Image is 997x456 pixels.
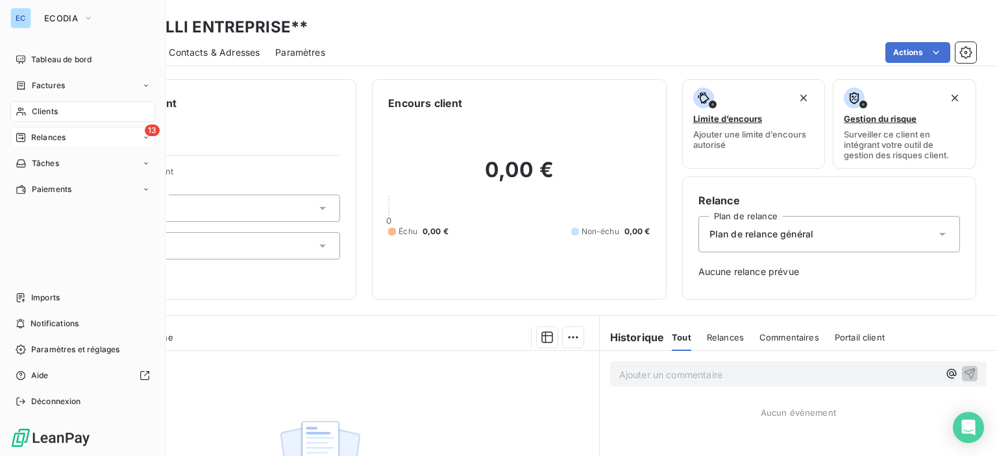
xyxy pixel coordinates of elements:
span: ECODIA [44,13,78,23]
span: Contacts & Adresses [169,46,260,59]
h6: Relance [698,193,960,208]
span: Déconnexion [31,396,81,407]
span: Relances [707,332,744,342]
button: Limite d’encoursAjouter une limite d’encours autorisé [682,79,826,169]
a: Aide [10,365,155,386]
span: 0 [386,215,391,226]
span: Plan de relance général [709,228,813,241]
span: Tout [672,332,691,342]
h3: RAFFALLI ENTREPRISE** [114,16,308,39]
span: Propriétés Client [105,166,340,184]
span: Surveiller ce client en intégrant votre outil de gestion des risques client. [844,129,965,160]
h2: 0,00 € [388,157,650,196]
span: Non-échu [582,226,619,237]
button: Actions [885,42,950,63]
span: Ajouter une limite d’encours autorisé [693,129,815,150]
h6: Informations client [79,95,340,111]
span: Aucun évènement [761,407,836,418]
img: Logo LeanPay [10,427,91,448]
span: Tableau de bord [31,54,92,66]
div: EC [10,8,31,29]
span: Aide [31,370,49,381]
span: Imports [31,292,60,304]
span: Paramètres [275,46,325,59]
span: Factures [32,80,65,91]
div: Open Intercom Messenger [953,412,984,443]
span: 0,00 € [423,226,449,237]
span: Gestion du risque [844,114,917,124]
span: Aucune relance prévue [698,265,960,278]
h6: Encours client [388,95,462,111]
span: Notifications [31,318,79,330]
span: Échu [399,226,417,237]
span: Clients [32,106,58,117]
span: 13 [145,125,160,136]
span: 0,00 € [624,226,650,237]
h6: Historique [600,330,665,345]
span: Portail client [835,332,885,342]
span: Paramètres et réglages [31,344,119,355]
span: Paiements [32,184,71,195]
span: Commentaires [759,332,819,342]
span: Limite d’encours [693,114,762,124]
span: Tâches [32,158,59,169]
button: Gestion du risqueSurveiller ce client en intégrant votre outil de gestion des risques client. [833,79,976,169]
span: Relances [31,132,66,143]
